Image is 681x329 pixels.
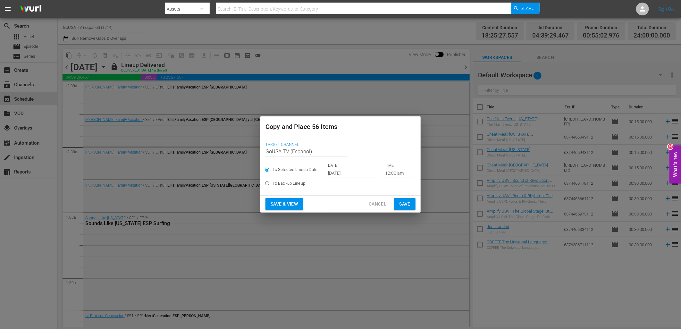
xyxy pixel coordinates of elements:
[15,2,46,17] img: ans4CAIJ8jUAAAAAAAAAAAAAAAAAAAAAAAAgQb4GAAAAAAAAAAAAAAAAAAAAAAAAJMjXAAAAAAAAAAAAAAAAAAAAAAAAgAT5G...
[399,200,410,208] span: Save
[328,163,379,168] p: DATE
[668,144,673,149] div: 10
[369,200,386,208] span: Cancel
[669,146,681,184] button: Open Feedback Widget
[271,200,298,208] span: Save & View
[521,3,538,14] span: Search
[394,198,416,210] button: Save
[265,198,303,210] button: Save & View
[265,122,416,132] h2: Copy and Place 56 Items
[4,5,12,13] span: menu
[273,166,318,173] span: To Selected Lineup Date
[364,198,391,210] button: Cancel
[265,142,412,148] span: Target Channel
[658,6,675,12] a: Sign Out
[385,163,414,168] p: TIME
[273,180,305,187] span: To Backup Lineup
